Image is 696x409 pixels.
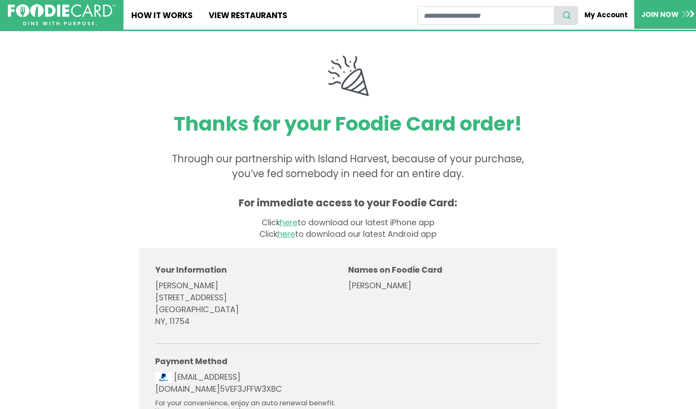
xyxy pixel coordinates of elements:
h1: Thanks for your Foodie Card order! [139,112,557,136]
a: here [277,229,295,240]
strong: Payment Method [155,356,228,367]
button: search [554,6,578,25]
img: FoodieCard; Eat, Drink, Save, Donate [8,4,116,26]
li: [PERSON_NAME] [348,280,541,292]
strong: Names on Foodie Card [348,264,442,276]
h5: For immediate access to your Foodie Card: [139,197,557,209]
address: [PERSON_NAME] [STREET_ADDRESS] [GEOGRAPHIC_DATA] NY, 11754 [155,280,348,327]
a: here [280,217,298,228]
input: restaurant search [417,6,554,25]
p: Through our partnership with Island Harvest, because of your purchase, you’ve fed somebody in nee... [139,152,557,181]
a: My Account [578,6,635,24]
strong: Your Information [155,264,227,276]
span: [EMAIL_ADDRESS][DOMAIN_NAME] 5VEF3JFFW3XBC [155,372,282,395]
li: Click to download our latest Android app [139,229,557,241]
li: Click to download our latest iPhone app [139,217,557,229]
